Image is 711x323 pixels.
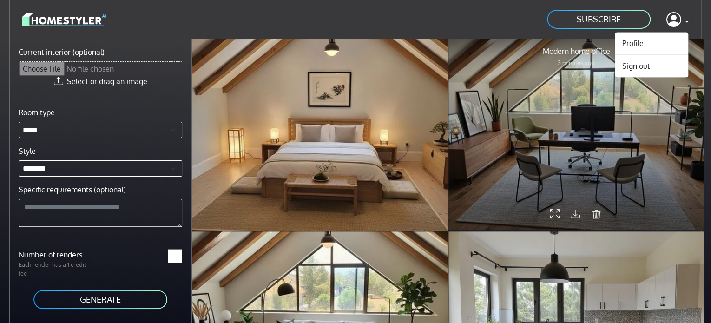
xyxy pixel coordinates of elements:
label: Current interior (optional) [19,46,105,58]
label: Room type [19,107,55,118]
label: Number of renders [13,249,100,260]
a: SUBSCRIBE [546,9,652,30]
p: 3 minutes ago [542,59,610,67]
button: Sign out [615,59,688,73]
img: logo-3de290ba35641baa71223ecac5eacb59cb85b4c7fdf211dc9aaecaaee71ea2f8.svg [22,11,106,27]
label: Specific requirements (optional) [19,184,126,195]
a: Profile [615,36,688,51]
p: Each render has a 1 credit fee [13,260,100,278]
label: Style [19,145,36,157]
button: GENERATE [33,289,168,310]
p: Modern home office [542,46,610,57]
